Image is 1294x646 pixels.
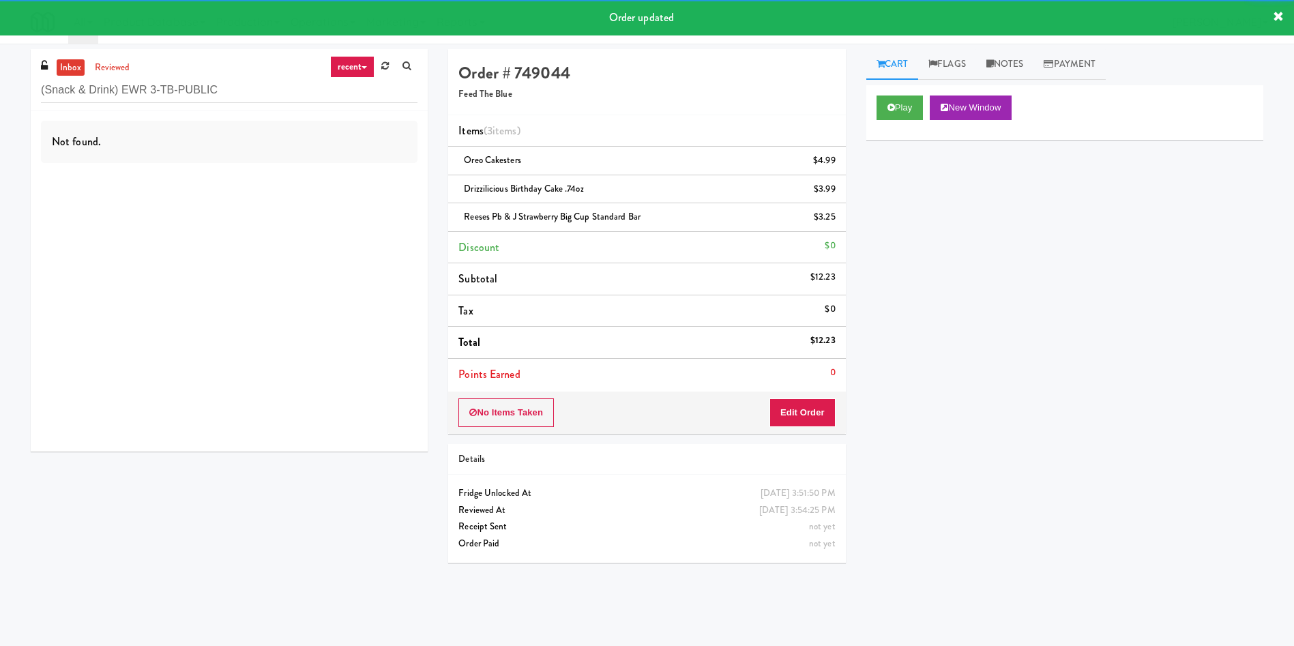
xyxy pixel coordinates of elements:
[458,334,480,350] span: Total
[609,10,674,25] span: Order updated
[918,49,976,80] a: Flags
[458,64,835,82] h4: Order # 749044
[52,134,101,149] span: Not found.
[825,301,835,318] div: $0
[814,209,836,226] div: $3.25
[41,78,417,103] input: Search vision orders
[976,49,1034,80] a: Notes
[458,451,835,468] div: Details
[930,96,1012,120] button: New Window
[810,332,836,349] div: $12.23
[484,123,520,138] span: (3 )
[458,366,520,382] span: Points Earned
[57,59,85,76] a: inbox
[464,210,641,223] span: Reeses Pb & J Strawberry Big Cup Standard Bar
[458,303,473,319] span: Tax
[458,123,520,138] span: Items
[464,153,520,166] span: Oreo Cakesters
[814,181,836,198] div: $3.99
[464,182,583,195] span: Drizzilicious Birthday Cake .74oz
[458,485,835,502] div: Fridge Unlocked At
[458,398,554,427] button: No Items Taken
[825,237,835,254] div: $0
[769,398,836,427] button: Edit Order
[810,269,836,286] div: $12.23
[809,537,836,550] span: not yet
[458,271,497,287] span: Subtotal
[91,59,134,76] a: reviewed
[759,502,836,519] div: [DATE] 3:54:25 PM
[458,535,835,553] div: Order Paid
[761,485,836,502] div: [DATE] 3:51:50 PM
[1033,49,1106,80] a: Payment
[877,96,924,120] button: Play
[830,364,836,381] div: 0
[330,56,375,78] a: recent
[458,89,835,100] h5: Feed The Blue
[458,502,835,519] div: Reviewed At
[492,123,517,138] ng-pluralize: items
[458,518,835,535] div: Receipt Sent
[458,239,499,255] span: Discount
[866,49,919,80] a: Cart
[813,152,836,169] div: $4.99
[809,520,836,533] span: not yet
